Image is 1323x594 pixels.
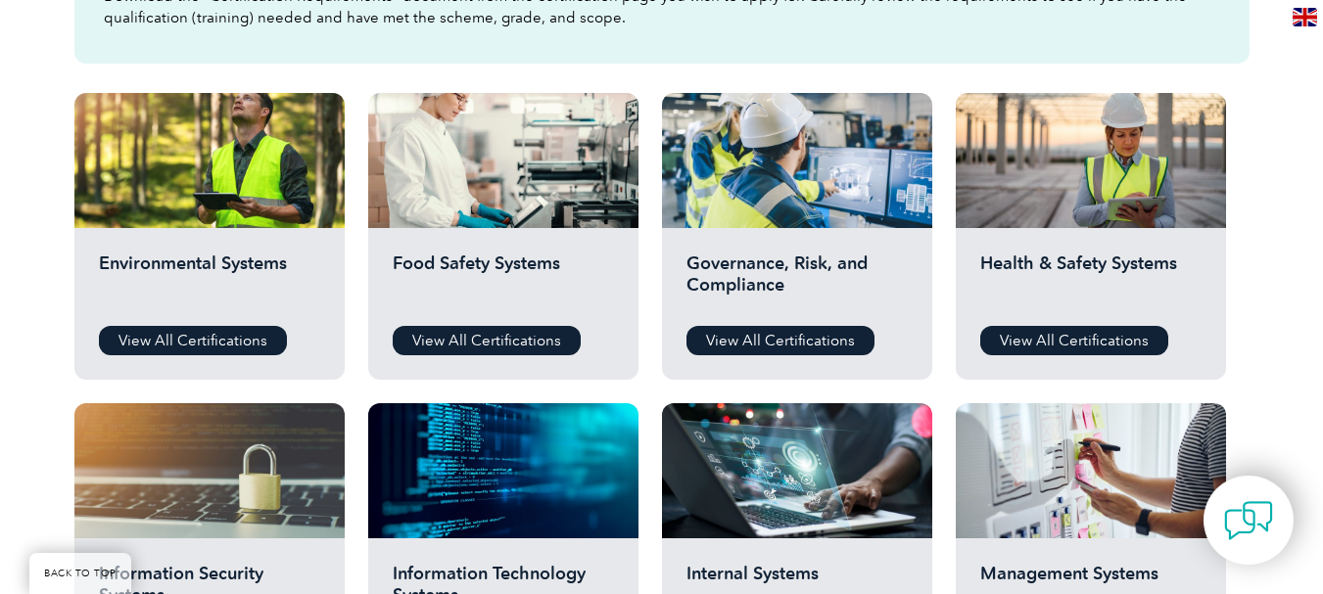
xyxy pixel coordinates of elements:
[980,252,1202,311] h2: Health & Safety Systems
[1224,496,1273,545] img: contact-chat.png
[980,326,1168,355] a: View All Certifications
[99,252,320,311] h2: Environmental Systems
[29,553,131,594] a: BACK TO TOP
[393,326,581,355] a: View All Certifications
[1293,8,1317,26] img: en
[99,326,287,355] a: View All Certifications
[686,326,874,355] a: View All Certifications
[393,252,614,311] h2: Food Safety Systems
[686,252,908,311] h2: Governance, Risk, and Compliance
